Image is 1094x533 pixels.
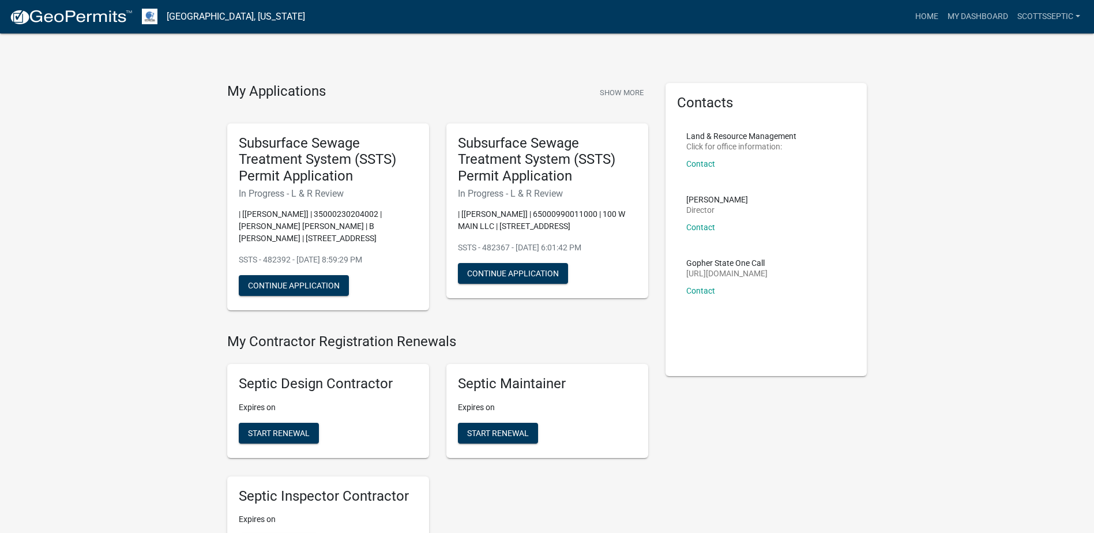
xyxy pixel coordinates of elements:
[458,135,637,185] h5: Subsurface Sewage Treatment System (SSTS) Permit Application
[686,159,715,168] a: Contact
[467,428,529,437] span: Start Renewal
[911,6,943,28] a: Home
[239,208,418,245] p: | [[PERSON_NAME]] | 35000230204002 | [PERSON_NAME] [PERSON_NAME] | B [PERSON_NAME] | [STREET_ADDR...
[686,206,748,214] p: Director
[458,242,637,254] p: SSTS - 482367 - [DATE] 6:01:42 PM
[686,196,748,204] p: [PERSON_NAME]
[686,132,796,140] p: Land & Resource Management
[167,7,305,27] a: [GEOGRAPHIC_DATA], [US_STATE]
[239,423,319,444] button: Start Renewal
[239,135,418,185] h5: Subsurface Sewage Treatment System (SSTS) Permit Application
[686,259,768,267] p: Gopher State One Call
[239,254,418,266] p: SSTS - 482392 - [DATE] 8:59:29 PM
[458,423,538,444] button: Start Renewal
[239,275,349,296] button: Continue Application
[686,286,715,295] a: Contact
[458,208,637,232] p: | [[PERSON_NAME]] | 65000990011000 | 100 W MAIN LLC | [STREET_ADDRESS]
[239,488,418,505] h5: Septic Inspector Contractor
[458,263,568,284] button: Continue Application
[142,9,157,24] img: Otter Tail County, Minnesota
[227,83,326,100] h4: My Applications
[239,401,418,414] p: Expires on
[943,6,1013,28] a: My Dashboard
[458,401,637,414] p: Expires on
[686,142,796,151] p: Click for office information:
[595,83,648,102] button: Show More
[227,333,648,350] h4: My Contractor Registration Renewals
[686,223,715,232] a: Contact
[677,95,856,111] h5: Contacts
[686,269,768,277] p: [URL][DOMAIN_NAME]
[248,428,310,437] span: Start Renewal
[458,188,637,199] h6: In Progress - L & R Review
[458,376,637,392] h5: Septic Maintainer
[239,376,418,392] h5: Septic Design Contractor
[1013,6,1085,28] a: scottsseptic
[239,513,418,526] p: Expires on
[239,188,418,199] h6: In Progress - L & R Review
